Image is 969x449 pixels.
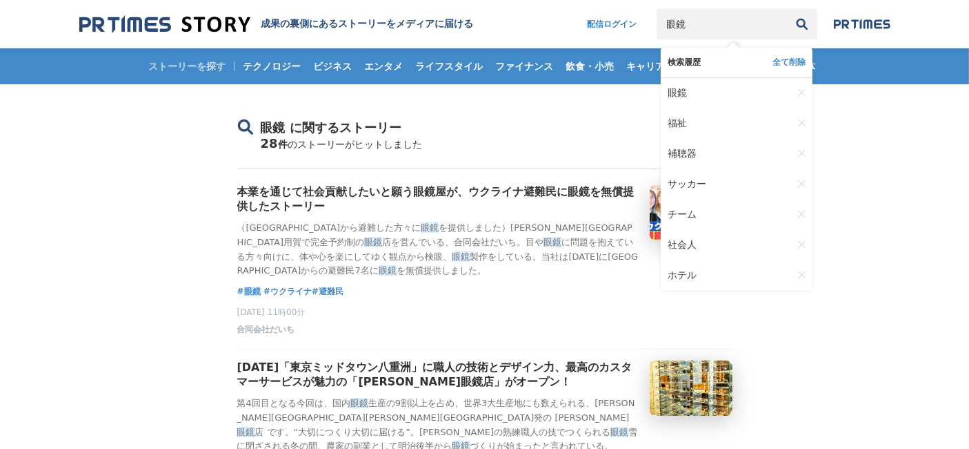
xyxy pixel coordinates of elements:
[278,139,288,150] span: 件
[421,222,439,233] em: 眼鏡
[244,287,261,296] em: 眼鏡
[308,48,357,84] a: ビジネス
[237,136,732,169] div: 28
[237,60,306,73] span: テクノロジー
[787,9,817,39] button: 検索
[308,60,357,73] span: ビジネス
[543,237,561,247] em: 眼鏡
[237,285,263,298] span: #
[261,120,401,135] span: 眼鏡 に関するストーリー
[772,57,806,68] button: 全て削除
[610,427,628,437] em: 眼鏡
[560,60,619,73] span: 飲食・小売
[452,251,470,262] em: 眼鏡
[668,78,792,108] a: 眼鏡
[657,9,787,39] input: キーワードで検索
[237,185,639,214] h3: 本業を通じて社会貢献したいと願う眼鏡屋が、ウクライナ避難民に眼鏡を無償提供したストーリー
[312,285,343,298] a: #避難民
[574,9,651,39] a: 配信ログイン
[560,48,619,84] a: 飲食・小売
[490,48,559,84] a: ファイナンス
[261,18,474,30] h1: 成果の裏側にあるストーリーをメディアに届ける
[668,117,687,130] span: 福祉
[237,185,732,278] a: 本業を通じて社会貢献したいと願う眼鏡屋が、ウクライナ避難民に眼鏡を無償提供したストーリー（[GEOGRAPHIC_DATA]から避難した方々に眼鏡を提供しました）[PERSON_NAME][GE...
[668,148,697,160] span: 補聴器
[237,427,255,437] em: 眼鏡
[668,139,792,169] a: 補聴器
[350,398,368,408] em: 眼鏡
[237,221,639,278] p: （[GEOGRAPHIC_DATA]から避難した方々に を提供しました）[PERSON_NAME][GEOGRAPHIC_DATA]用賀で完全予約制の 店を営んでいる、合同会社だいち。目や に問...
[359,60,408,73] span: エンタメ
[379,265,397,276] em: 眼鏡
[668,239,697,251] span: 社会人
[668,57,701,68] span: 検索履歴
[668,178,706,191] span: サッカー
[237,361,639,390] h3: [DATE]「東京ミッドタウン八重洲」に職人の技術とデザイン力、最高のカスタマーサービスが魅力の「[PERSON_NAME]眼鏡店」がオープン！
[668,108,792,139] a: 福祉
[621,48,699,84] a: キャリア・教育
[79,15,250,34] img: 成果の裏側にあるストーリーをメディアに届ける
[263,285,312,298] a: #ウクライナ
[410,48,488,84] a: ライフスタイル
[668,200,792,230] a: チーム
[237,307,732,318] p: [DATE] 11時00分
[237,324,295,336] span: 合同会社だいち
[668,230,792,260] a: 社会人
[668,260,792,291] a: ホテル
[237,328,295,338] a: 合同会社だいち
[668,169,792,200] a: サッカー
[668,269,697,282] span: ホテル
[410,60,488,73] span: ライフスタイル
[364,237,382,247] em: 眼鏡
[668,87,687,99] span: 眼鏡
[490,60,559,73] span: ファイナンス
[834,19,890,30] img: prtimes
[237,48,306,84] a: テクノロジー
[237,285,263,298] a: #眼鏡
[359,48,408,84] a: エンタメ
[668,209,697,221] span: チーム
[288,139,423,150] span: のストーリーがヒットしました
[79,15,474,34] a: 成果の裏側にあるストーリーをメディアに届ける 成果の裏側にあるストーリーをメディアに届ける
[621,60,699,73] span: キャリア・教育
